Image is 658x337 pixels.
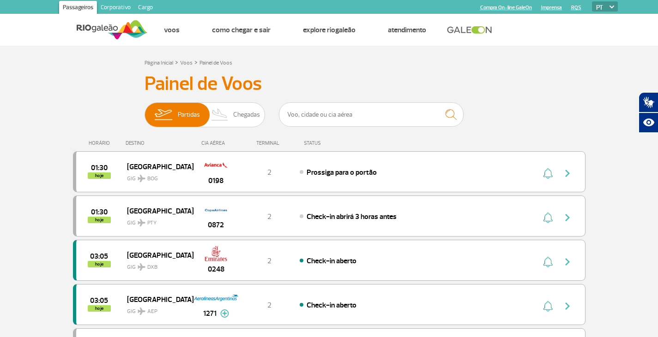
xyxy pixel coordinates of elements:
span: [GEOGRAPHIC_DATA] [127,205,186,217]
span: 2025-08-26 01:30:00 [91,165,108,171]
span: 0872 [208,219,224,231]
a: Corporativo [97,1,134,16]
span: GIG [127,258,186,272]
span: 2025-08-26 03:05:00 [90,253,108,260]
img: seta-direita-painel-voo.svg [562,212,573,223]
div: DESTINO [126,140,193,146]
img: seta-direita-painel-voo.svg [562,168,573,179]
span: 0198 [208,175,223,186]
span: 0248 [208,264,224,275]
span: 2 [267,256,272,266]
a: > [194,57,198,67]
img: sino-painel-voo.svg [543,212,553,223]
span: AEP [147,307,157,316]
img: sino-painel-voo.svg [543,168,553,179]
span: [GEOGRAPHIC_DATA] [127,249,186,261]
input: Voo, cidade ou cia aérea [279,102,464,127]
button: Abrir tradutor de língua de sinais. [639,92,658,112]
span: Prossiga para o portão [307,168,377,177]
a: Explore RIOgaleão [303,25,356,35]
div: HORÁRIO [76,140,126,146]
span: Check-in abrirá 3 horas antes [307,212,397,221]
img: sino-painel-voo.svg [543,301,553,312]
a: > [175,57,178,67]
a: RQS [571,5,581,11]
span: Check-in aberto [307,256,356,266]
a: Voos [180,59,193,66]
a: Voos [164,25,180,35]
span: GIG [127,214,186,227]
img: slider-embarque [149,103,178,127]
span: [GEOGRAPHIC_DATA] [127,293,186,305]
span: 2 [267,301,272,310]
span: 2 [267,212,272,221]
span: hoje [88,261,111,267]
a: Painel de Voos [199,59,232,66]
a: Imprensa [541,5,562,11]
a: Atendimento [388,25,426,35]
span: 2025-08-26 01:30:00 [91,209,108,215]
span: hoje [88,305,111,312]
span: 2025-08-26 03:05:00 [90,297,108,304]
img: destiny_airplane.svg [138,219,145,226]
img: destiny_airplane.svg [138,175,145,182]
h3: Painel de Voos [145,72,514,95]
div: STATUS [299,140,374,146]
a: Como chegar e sair [212,25,271,35]
div: TERMINAL [239,140,299,146]
span: GIG [127,170,186,183]
button: Abrir recursos assistivos. [639,112,658,133]
span: BOG [147,175,158,183]
span: hoje [88,172,111,179]
span: DXB [147,263,157,272]
span: [GEOGRAPHIC_DATA] [127,160,186,172]
span: Partidas [178,103,200,127]
a: Passageiros [59,1,97,16]
div: CIA AÉREA [193,140,239,146]
img: slider-desembarque [206,103,234,127]
span: Chegadas [233,103,260,127]
span: PTY [147,219,157,227]
span: Check-in aberto [307,301,356,310]
img: seta-direita-painel-voo.svg [562,256,573,267]
img: mais-info-painel-voo.svg [220,309,229,318]
img: sino-painel-voo.svg [543,256,553,267]
a: Cargo [134,1,157,16]
img: destiny_airplane.svg [138,307,145,315]
a: Compra On-line GaleOn [480,5,532,11]
img: seta-direita-painel-voo.svg [562,301,573,312]
span: hoje [88,217,111,223]
img: destiny_airplane.svg [138,263,145,271]
span: GIG [127,302,186,316]
span: 1271 [203,308,217,319]
span: 2 [267,168,272,177]
a: Página Inicial [145,59,173,66]
div: Plugin de acessibilidade da Hand Talk. [639,92,658,133]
